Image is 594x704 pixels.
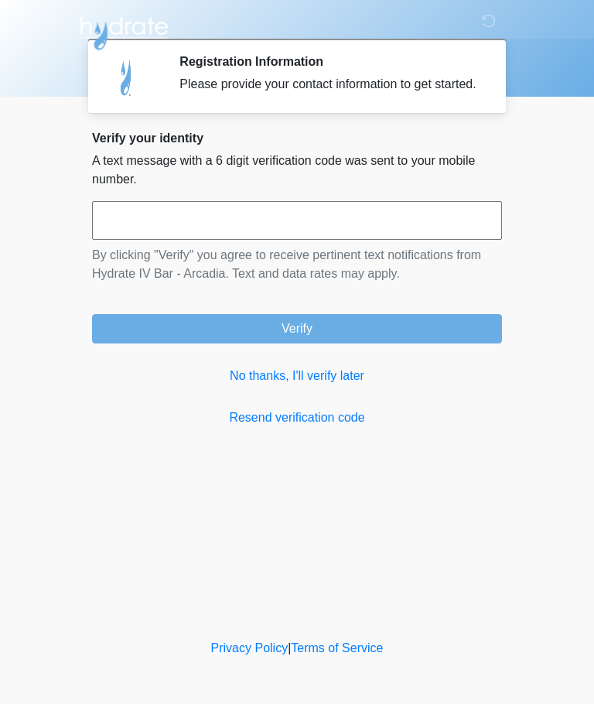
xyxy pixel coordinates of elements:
a: Terms of Service [291,641,383,654]
h2: Verify your identity [92,131,502,145]
img: Hydrate IV Bar - Arcadia Logo [77,12,171,51]
div: Please provide your contact information to get started. [179,75,479,94]
p: By clicking "Verify" you agree to receive pertinent text notifications from Hydrate IV Bar - Arca... [92,246,502,283]
p: A text message with a 6 digit verification code was sent to your mobile number. [92,152,502,189]
img: Agent Avatar [104,54,150,101]
a: Privacy Policy [211,641,288,654]
a: No thanks, I'll verify later [92,367,502,385]
a: Resend verification code [92,408,502,427]
a: | [288,641,291,654]
button: Verify [92,314,502,343]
